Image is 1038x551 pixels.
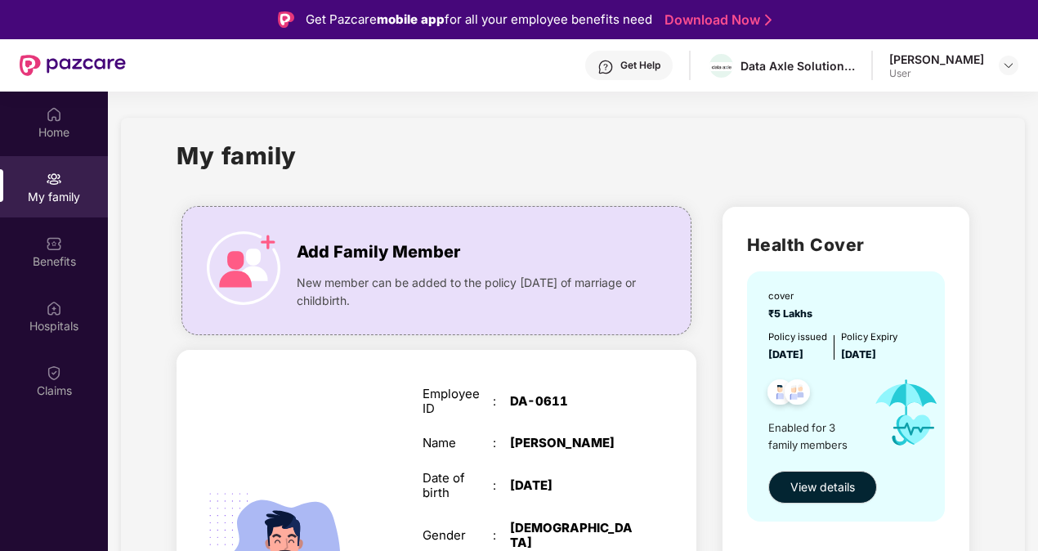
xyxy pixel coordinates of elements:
div: : [493,436,510,450]
img: svg+xml;base64,PHN2ZyBpZD0iRHJvcGRvd24tMzJ4MzIiIHhtbG5zPSJodHRwOi8vd3d3LnczLm9yZy8yMDAwL3N2ZyIgd2... [1002,59,1015,72]
h2: Health Cover [747,231,945,258]
span: New member can be added to the policy [DATE] of marriage or childbirth. [297,274,641,310]
span: [DATE] [768,348,803,361]
img: svg+xml;base64,PHN2ZyB4bWxucz0iaHR0cDovL3d3dy53My5vcmcvMjAwMC9zdmciIHdpZHRoPSI0OC45NDMiIGhlaWdodD... [777,374,817,414]
div: cover [768,289,817,304]
img: svg+xml;base64,PHN2ZyBpZD0iSG9zcGl0YWxzIiB4bWxucz0iaHR0cDovL3d3dy53My5vcmcvMjAwMC9zdmciIHdpZHRoPS... [46,300,62,316]
div: Gender [423,528,493,543]
div: Get Pazcare for all your employee benefits need [306,10,652,29]
div: [DEMOGRAPHIC_DATA] [510,521,633,550]
img: New Pazcare Logo [20,55,126,76]
img: icon [861,363,952,463]
div: Name [423,436,493,450]
span: ₹5 Lakhs [768,307,817,320]
button: View details [768,471,877,504]
img: svg+xml;base64,PHN2ZyBpZD0iQmVuZWZpdHMiIHhtbG5zPSJodHRwOi8vd3d3LnczLm9yZy8yMDAwL3N2ZyIgd2lkdGg9Ij... [46,235,62,252]
div: Get Help [620,59,660,72]
img: svg+xml;base64,PHN2ZyBpZD0iQ2xhaW0iIHhtbG5zPSJodHRwOi8vd3d3LnczLm9yZy8yMDAwL3N2ZyIgd2lkdGg9IjIwIi... [46,365,62,381]
img: icon [207,231,280,305]
div: Employee ID [423,387,493,416]
img: WhatsApp%20Image%202022-10-27%20at%2012.58.27.jpeg [709,62,733,71]
div: User [889,67,984,80]
span: Enabled for 3 family members [768,419,861,453]
div: Data Axle Solutions Private Limited [740,58,855,74]
span: [DATE] [841,348,876,361]
img: svg+xml;base64,PHN2ZyBpZD0iSG9tZSIgeG1sbnM9Imh0dHA6Ly93d3cudzMub3JnLzIwMDAvc3ZnIiB3aWR0aD0iMjAiIG... [46,106,62,123]
strong: mobile app [377,11,445,27]
div: [PERSON_NAME] [510,436,633,450]
span: Add Family Member [297,240,460,265]
div: Policy issued [768,330,827,345]
img: svg+xml;base64,PHN2ZyB4bWxucz0iaHR0cDovL3d3dy53My5vcmcvMjAwMC9zdmciIHdpZHRoPSI0OC45NDMiIGhlaWdodD... [760,374,800,414]
img: svg+xml;base64,PHN2ZyB3aWR0aD0iMjAiIGhlaWdodD0iMjAiIHZpZXdCb3g9IjAgMCAyMCAyMCIgZmlsbD0ibm9uZSIgeG... [46,171,62,187]
div: : [493,528,510,543]
div: Date of birth [423,471,493,500]
img: Stroke [765,11,772,29]
div: Policy Expiry [841,330,897,345]
div: DA-0611 [510,394,633,409]
h1: My family [177,137,297,174]
img: Logo [278,11,294,28]
a: Download Now [664,11,767,29]
img: svg+xml;base64,PHN2ZyBpZD0iSGVscC0zMngzMiIgeG1sbnM9Imh0dHA6Ly93d3cudzMub3JnLzIwMDAvc3ZnIiB3aWR0aD... [597,59,614,75]
div: [PERSON_NAME] [889,52,984,67]
div: : [493,478,510,493]
div: [DATE] [510,478,633,493]
div: : [493,394,510,409]
span: View details [790,478,855,496]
